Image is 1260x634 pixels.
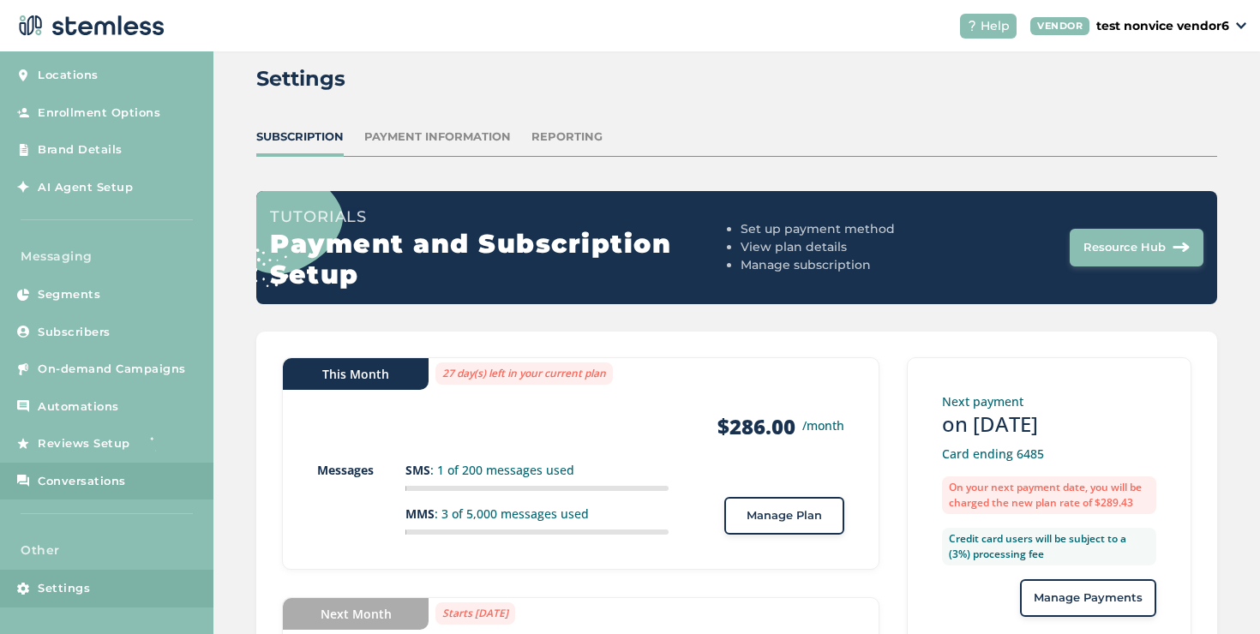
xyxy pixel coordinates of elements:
[967,21,977,31] img: icon-help-white-03924b79.svg
[1174,552,1260,634] iframe: Chat Widget
[531,129,603,146] div: Reporting
[942,410,1156,438] h3: on [DATE]
[256,63,345,94] h2: Settings
[38,435,130,452] span: Reviews Setup
[1034,589,1143,607] span: Manage Payments
[724,497,844,535] button: Manage Plan
[38,473,126,490] span: Conversations
[717,413,795,440] strong: $286.00
[435,602,515,625] label: Starts [DATE]
[405,462,430,478] strong: SMS
[38,361,186,378] span: On-demand Campaigns
[741,238,969,256] li: View plan details
[38,67,99,84] span: Locations
[38,179,133,196] span: AI Agent Setup
[38,398,119,416] span: Automations
[270,205,733,229] h3: Tutorials
[270,229,733,290] h2: Payment and Subscription Setup
[1236,22,1246,29] img: icon_down-arrow-small-66adaf34.svg
[283,358,429,390] div: This Month
[38,580,90,597] span: Settings
[981,17,1010,35] span: Help
[317,461,405,479] p: Messages
[747,507,822,524] span: Manage Plan
[942,392,1156,410] p: Next payment
[405,505,669,523] p: : 3 of 5,000 messages used
[14,9,165,43] img: logo-dark-0685b13c.svg
[802,416,844,434] small: /month
[38,324,111,341] span: Subscribers
[405,505,435,522] strong: MMS
[405,461,669,479] p: : 1 of 200 messages used
[38,105,160,122] span: Enrollment Options
[1030,17,1089,35] div: VENDOR
[38,286,100,303] span: Segments
[1096,17,1229,35] p: test nonvice vendor6
[741,220,969,238] li: Set up payment method
[942,445,1156,463] p: Card ending 6485
[38,141,123,158] span: Brand Details
[741,256,969,274] li: Manage subscription
[364,129,511,146] div: Payment Information
[435,362,613,385] label: 27 day(s) left in your current plan
[283,598,429,630] div: Next Month
[942,476,1156,514] label: On your next payment date, you will be charged the new plan rate of $289.43
[256,129,344,146] div: Subscription
[1070,229,1203,266] button: Resource Hub
[1083,239,1166,256] span: Resource Hub
[1020,579,1156,617] button: Manage Payments
[143,427,177,461] img: glitter-stars-b7820f95.gif
[942,528,1156,565] label: Credit card users will be subject to a (3%) processing fee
